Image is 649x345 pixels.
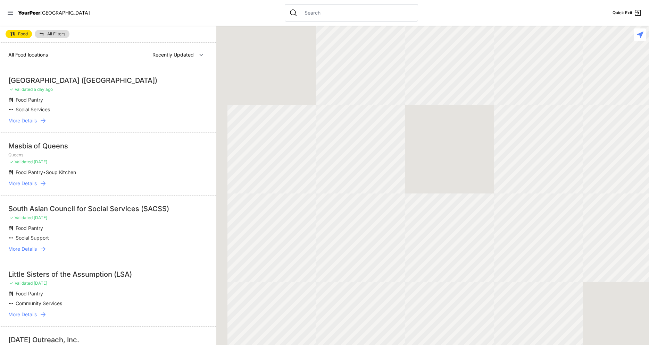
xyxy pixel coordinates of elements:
span: [GEOGRAPHIC_DATA] [40,10,90,16]
span: All Filters [47,32,65,36]
a: YourPeer[GEOGRAPHIC_DATA] [18,11,90,15]
span: Soup Kitchen [46,169,76,175]
span: Food Pantry [16,225,43,231]
span: More Details [8,311,37,318]
span: [DATE] [34,215,47,220]
span: YourPeer [18,10,40,16]
div: Masbia of Queens [8,141,208,151]
span: • [43,169,46,175]
span: Social Services [16,106,50,112]
span: Food Pantry [16,169,43,175]
span: All Food locations [8,52,48,58]
span: ✓ Validated [10,159,33,164]
span: Community Services [16,300,62,306]
span: More Details [8,245,37,252]
span: Food [18,32,28,36]
div: [GEOGRAPHIC_DATA] ([GEOGRAPHIC_DATA]) [8,76,208,85]
div: Little Sisters of the Assumption (LSA) [8,269,208,279]
span: ✓ Validated [10,87,33,92]
span: ✓ Validated [10,215,33,220]
span: a day ago [34,87,53,92]
span: ✓ Validated [10,281,33,286]
a: Food [6,30,32,38]
span: [DATE] [34,159,47,164]
a: All Filters [35,30,69,38]
a: More Details [8,311,208,318]
span: [DATE] [34,281,47,286]
a: Quick Exit [613,9,642,17]
span: Food Pantry [16,291,43,296]
div: South Asian Council for Social Services (SACSS) [8,204,208,214]
input: Search [300,9,414,16]
a: More Details [8,117,208,124]
a: More Details [8,180,208,187]
a: More Details [8,245,208,252]
div: [DATE] Outreach, Inc. [8,335,208,345]
span: More Details [8,117,37,124]
span: Quick Exit [613,10,632,16]
span: Social Support [16,235,49,241]
span: More Details [8,180,37,187]
p: Queens [8,152,208,158]
span: Food Pantry [16,97,43,103]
